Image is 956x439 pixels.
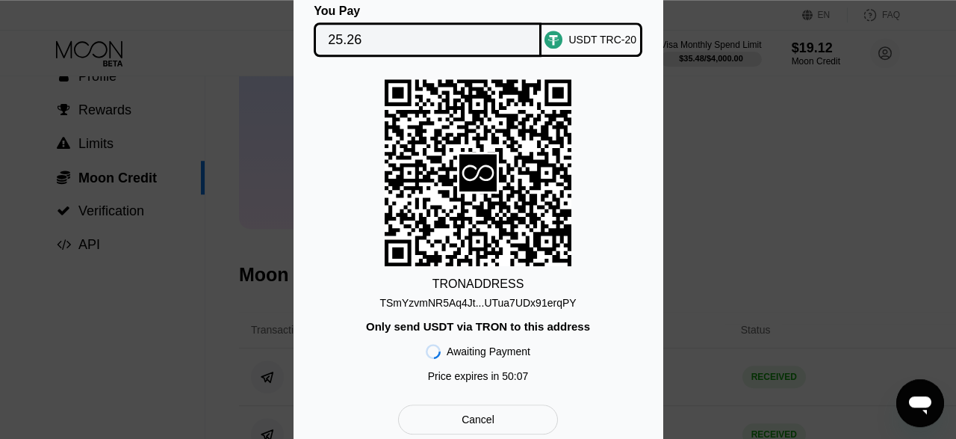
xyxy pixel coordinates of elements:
[314,4,541,18] div: You Pay
[462,413,494,426] div: Cancel
[366,320,590,333] div: Only send USDT via TRON to this address
[502,370,528,382] span: 50 : 07
[379,291,576,309] div: TSmYzvmNR5Aq4Jt...UTua7UDx91erqPY
[896,379,944,427] iframe: Button to launch messaging window
[432,277,524,291] div: TRON ADDRESS
[447,346,530,357] div: Awaiting Payment
[316,4,641,57] div: You PayUSDT TRC-20
[379,297,576,309] div: TSmYzvmNR5Aq4Jt...UTua7UDx91erqPY
[428,370,529,382] div: Price expires in
[398,405,557,435] div: Cancel
[568,34,636,46] div: USDT TRC-20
